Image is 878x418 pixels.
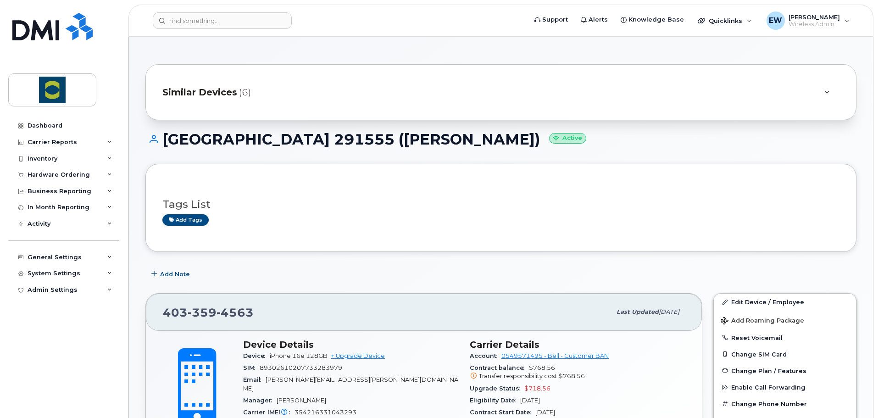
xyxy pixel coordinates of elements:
[714,362,856,379] button: Change Plan / Features
[559,373,585,379] span: $768.56
[470,397,520,404] span: Eligibility Date
[270,352,328,359] span: iPhone 16e 128GB
[470,364,529,371] span: Contract balance
[731,367,806,374] span: Change Plan / Features
[470,409,535,416] span: Contract Start Date
[617,308,659,315] span: Last updated
[163,306,254,319] span: 403
[243,339,459,350] h3: Device Details
[162,199,839,210] h3: Tags List
[524,385,550,392] span: $718.56
[714,329,856,346] button: Reset Voicemail
[731,384,806,391] span: Enable Call Forwarding
[714,396,856,412] button: Change Phone Number
[188,306,217,319] span: 359
[243,352,270,359] span: Device
[160,270,190,279] span: Add Note
[243,364,260,371] span: SIM
[260,364,342,371] span: 89302610207733283979
[243,409,295,416] span: Carrier IMEI
[535,409,555,416] span: [DATE]
[659,308,679,315] span: [DATE]
[714,379,856,396] button: Enable Call Forwarding
[714,346,856,362] button: Change SIM Card
[714,294,856,310] a: Edit Device / Employee
[549,133,586,144] small: Active
[470,352,501,359] span: Account
[243,376,458,391] span: [PERSON_NAME][EMAIL_ADDRESS][PERSON_NAME][DOMAIN_NAME]
[501,352,609,359] a: 0549571495 - Bell - Customer BAN
[520,397,540,404] span: [DATE]
[239,86,251,99] span: (6)
[162,86,237,99] span: Similar Devices
[243,376,266,383] span: Email
[331,352,385,359] a: + Upgrade Device
[470,385,524,392] span: Upgrade Status
[714,311,856,329] button: Add Roaming Package
[145,131,856,147] h1: [GEOGRAPHIC_DATA] 291555 ([PERSON_NAME])
[243,397,277,404] span: Manager
[470,364,685,381] span: $768.56
[277,397,326,404] span: [PERSON_NAME]
[145,266,198,282] button: Add Note
[470,339,685,350] h3: Carrier Details
[295,409,356,416] span: 354216331043293
[721,317,804,326] span: Add Roaming Package
[162,214,209,226] a: Add tags
[217,306,254,319] span: 4563
[479,373,557,379] span: Transfer responsibility cost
